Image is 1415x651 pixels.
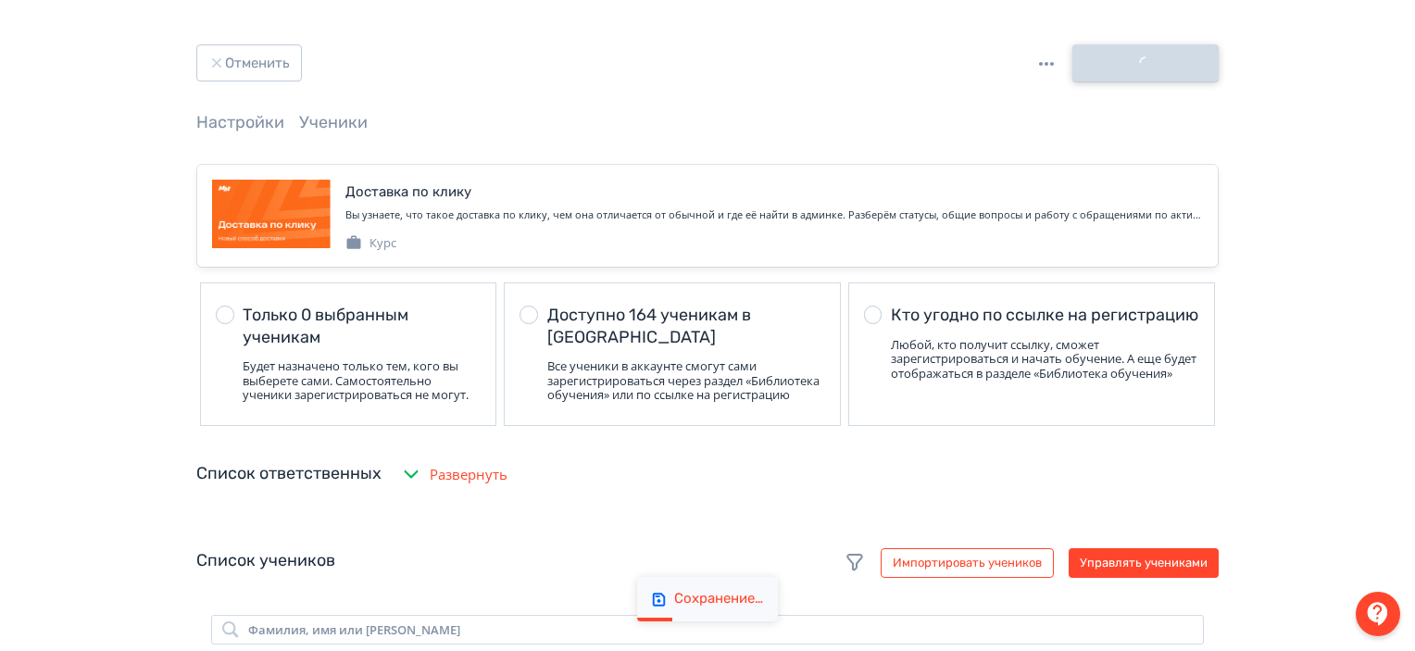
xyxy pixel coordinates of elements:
[674,590,763,608] div: Сохранение…
[891,305,1199,326] div: Кто угодно по ссылке на регистрацию
[345,182,471,203] div: Доставка по клику
[196,44,302,81] button: Отменить
[196,461,382,486] div: Список ответственных
[881,548,1054,578] button: Импортировать учеников
[243,359,481,403] div: Будет назначено только тем, кого вы выберете сами. Самостоятельно ученики зарегистрироваться не м...
[345,207,1203,223] div: Вы узнаете, что такое доставка по клику, чем она отличается от обычной и где её найти в админке. ...
[345,234,396,253] div: Курс
[243,305,481,348] div: Только 0 выбранным ученикам
[196,112,284,132] a: Настройки
[430,464,507,485] span: Развернуть
[299,112,368,132] a: Ученики
[196,548,1219,578] div: Список учеников
[1069,548,1219,578] button: Управлять учениками
[891,338,1199,382] div: Любой, кто получит ссылку, сможет зарегистрироваться и начать обучение. А еще будет отображаться ...
[396,456,511,493] button: Развернуть
[547,359,825,403] div: Все ученики в аккаунте смогут сами зарегистрироваться через раздел «Библиотека обучения» или по с...
[547,305,825,348] div: Доступно 164 ученикам в [GEOGRAPHIC_DATA]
